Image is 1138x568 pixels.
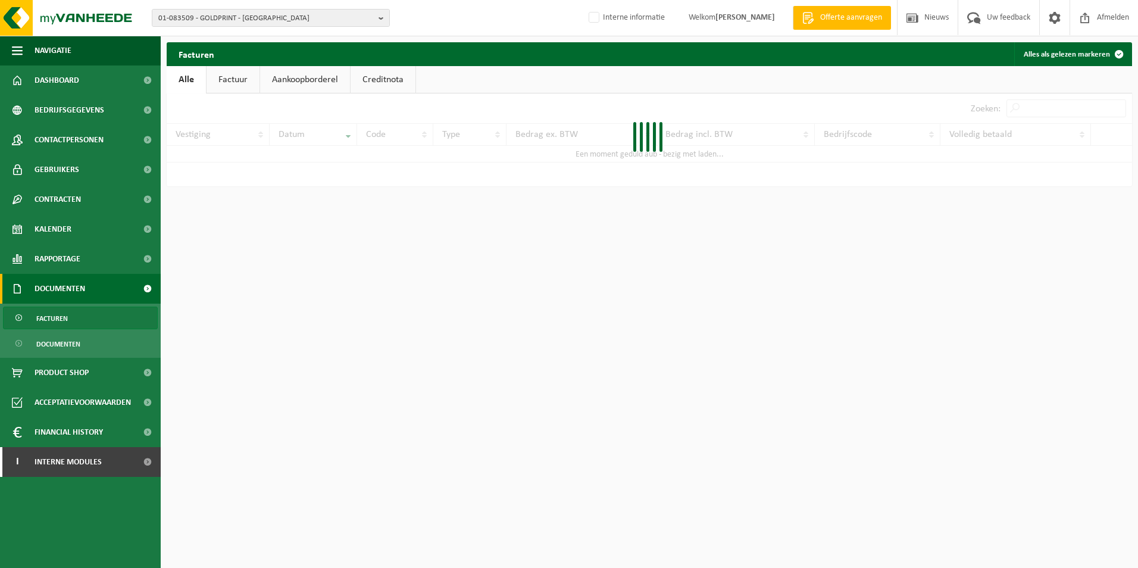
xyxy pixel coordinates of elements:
[35,125,104,155] span: Contactpersonen
[35,155,79,185] span: Gebruikers
[35,358,89,388] span: Product Shop
[793,6,891,30] a: Offerte aanvragen
[35,36,71,65] span: Navigatie
[35,388,131,417] span: Acceptatievoorwaarden
[152,9,390,27] button: 01-083509 - GOLDPRINT - [GEOGRAPHIC_DATA]
[36,307,68,330] span: Facturen
[351,66,415,93] a: Creditnota
[35,274,85,304] span: Documenten
[586,9,665,27] label: Interne informatie
[35,447,102,477] span: Interne modules
[12,447,23,477] span: I
[158,10,374,27] span: 01-083509 - GOLDPRINT - [GEOGRAPHIC_DATA]
[1014,42,1131,66] button: Alles als gelezen markeren
[167,66,206,93] a: Alle
[35,417,103,447] span: Financial History
[3,332,158,355] a: Documenten
[35,244,80,274] span: Rapportage
[36,333,80,355] span: Documenten
[817,12,885,24] span: Offerte aanvragen
[207,66,260,93] a: Factuur
[35,95,104,125] span: Bedrijfsgegevens
[167,42,226,65] h2: Facturen
[715,13,775,22] strong: [PERSON_NAME]
[3,307,158,329] a: Facturen
[35,214,71,244] span: Kalender
[35,65,79,95] span: Dashboard
[260,66,350,93] a: Aankoopborderel
[35,185,81,214] span: Contracten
